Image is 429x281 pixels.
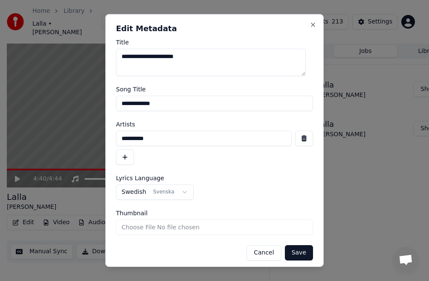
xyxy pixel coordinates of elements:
button: Save [285,245,313,261]
label: Artists [116,121,313,127]
button: Cancel [246,245,281,261]
span: Lyrics Language [116,175,164,181]
label: Song Title [116,86,313,92]
label: Title [116,39,313,45]
span: Thumbnail [116,210,148,216]
h2: Edit Metadata [116,25,313,32]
